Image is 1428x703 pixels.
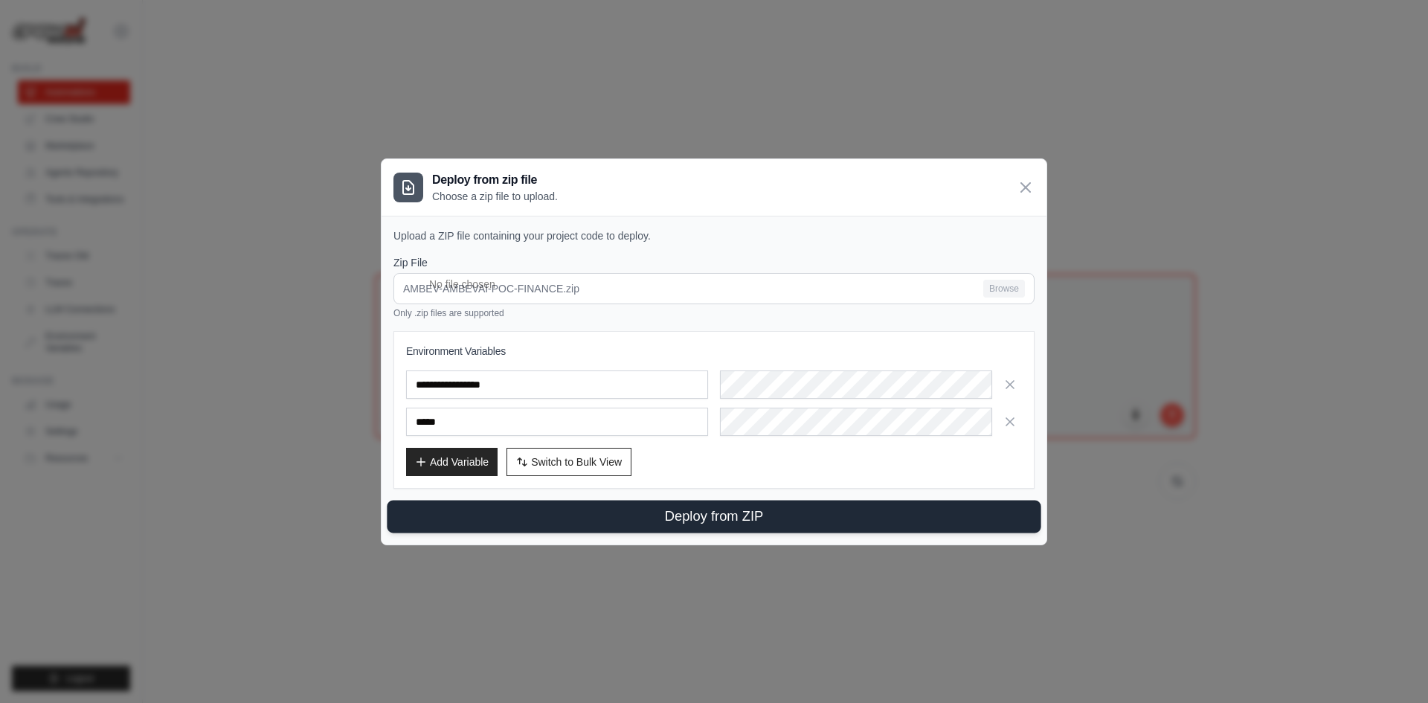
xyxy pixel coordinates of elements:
p: Upload a ZIP file containing your project code to deploy. [393,228,1035,243]
button: Deploy from ZIP [387,500,1041,533]
span: Switch to Bulk View [531,455,622,469]
h3: Deploy from zip file [432,171,558,189]
button: Switch to Bulk View [506,448,631,476]
div: Widget de chat [1354,632,1428,703]
iframe: Chat Widget [1354,632,1428,703]
button: Add Variable [406,448,498,476]
p: Only .zip files are supported [393,307,1035,319]
p: Choose a zip file to upload. [432,189,558,204]
h3: Environment Variables [406,344,1022,359]
input: AMBEV-AMBEVAI-POC-FINANCE.zip Browse [393,273,1035,304]
label: Zip File [393,255,1035,270]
